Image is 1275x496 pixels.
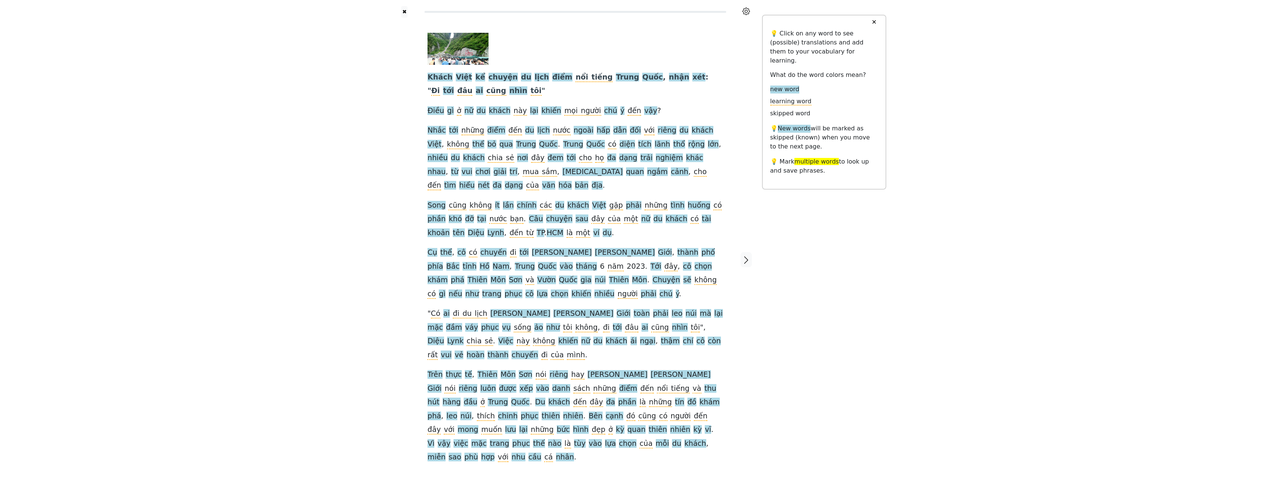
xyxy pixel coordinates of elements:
[576,73,612,82] span: nổi tiếng
[467,276,487,285] span: Thiên
[658,248,672,257] span: Giới
[593,337,602,346] span: du
[449,214,462,224] span: khó
[446,167,448,177] span: ,
[480,248,507,257] span: chuyến
[677,248,698,257] span: thành
[546,323,560,332] span: như
[702,214,711,224] span: tài
[562,167,623,177] span: [MEDICAL_DATA]
[655,140,670,149] span: lãnh
[641,289,656,299] span: phải
[531,153,544,163] span: đây
[455,351,463,360] span: vẻ
[581,337,590,346] span: nữ
[490,309,550,318] span: [PERSON_NAME]
[428,370,443,380] span: Trên
[537,289,548,299] span: lựa
[428,351,438,360] span: rất
[660,289,673,299] span: chú
[595,248,655,257] span: [PERSON_NAME]
[566,153,576,163] span: tới
[515,262,535,271] span: Trung
[467,351,485,360] span: hoàn
[700,323,705,332] span: ",
[688,201,710,210] span: huống
[439,289,446,299] span: gì
[617,309,631,318] span: Giới
[505,289,522,299] span: phục
[553,126,571,135] span: nước
[465,323,478,332] span: váy
[451,276,464,285] span: phá
[655,337,658,346] span: ,
[465,214,474,224] span: đỡ
[647,276,649,285] span: .
[476,106,486,116] span: du
[606,337,628,346] span: khách
[487,126,505,135] span: điểm
[540,201,552,210] span: các
[576,262,597,271] span: tháng
[600,262,605,271] span: 6
[521,73,531,82] span: du
[634,309,650,318] span: toàn
[428,86,431,96] span: "
[651,323,669,332] span: cũng
[586,140,605,149] span: Quốc
[576,228,590,238] span: một
[714,309,722,318] span: lại
[544,228,547,238] span: .
[594,289,615,299] span: nhiều
[620,106,625,116] span: ý
[676,289,679,299] span: ý
[591,214,605,224] span: đây
[489,73,518,82] span: chuyện
[537,276,556,285] span: Vườn
[595,153,604,163] span: họ
[669,73,689,82] span: nhận
[512,351,538,360] span: chuyến
[624,214,638,224] span: một
[428,73,453,82] span: Khách
[593,228,600,238] span: ví
[619,153,637,163] span: dạng
[428,167,446,177] span: nhau
[644,201,667,210] span: những
[428,248,437,257] span: Cụ
[476,86,483,96] span: ai
[482,289,502,299] span: trang
[559,181,572,190] span: hóa
[640,153,653,163] span: trải
[468,228,484,238] span: Diệu
[502,323,511,332] span: vụ
[613,126,627,135] span: dẫn
[447,106,454,116] span: gì
[566,228,573,238] span: là
[663,73,666,82] span: ,
[575,323,597,332] span: không
[644,106,657,116] span: vậy
[542,181,555,190] span: văn
[671,167,689,177] span: cảnh
[463,153,485,163] span: khách
[428,309,431,318] span: "
[431,309,440,318] span: Có
[453,228,465,238] span: tên
[708,140,719,149] span: lớn
[428,126,446,135] span: Nhắc
[672,248,674,257] span: ,
[465,370,472,380] span: tế
[428,276,448,285] span: khám
[640,337,655,346] span: ngại
[505,181,523,190] span: dạng
[441,140,444,149] span: ,
[557,167,559,177] span: ,
[539,140,558,149] span: Quốc
[575,181,588,190] span: bản
[523,167,557,177] span: mua sắm
[626,201,641,210] span: phải
[571,289,591,299] span: khiến
[537,126,550,135] span: lịch
[608,214,621,224] span: của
